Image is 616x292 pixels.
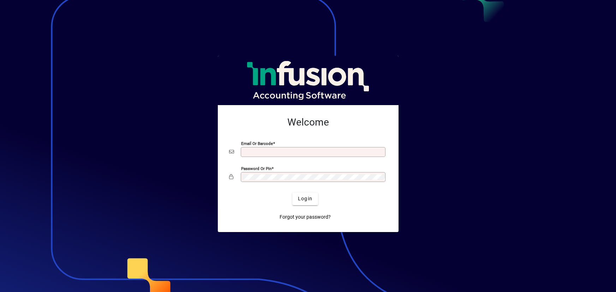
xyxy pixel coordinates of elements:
a: Forgot your password? [277,211,334,224]
mat-label: Password or Pin [241,166,271,171]
span: Login [298,195,312,202]
button: Login [292,193,318,205]
mat-label: Email or Barcode [241,141,273,146]
span: Forgot your password? [280,213,331,221]
h2: Welcome [229,116,387,128]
